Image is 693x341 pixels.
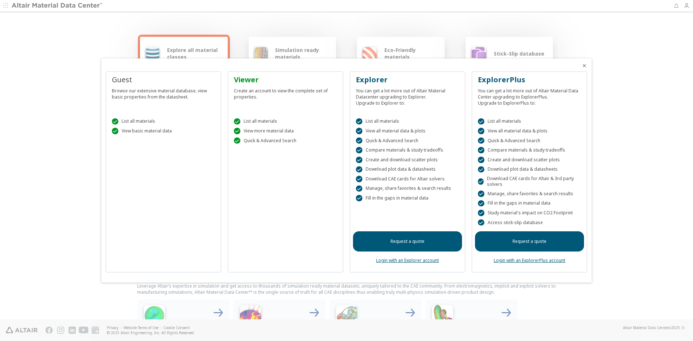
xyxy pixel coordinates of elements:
a: Request a quote [353,231,462,252]
div:  [234,137,240,144]
div:  [356,147,362,153]
div:  [112,118,118,125]
div: View basic material data [112,128,215,134]
div: Manage, share favorites & search results [356,185,459,192]
div: Quick & Advanced Search [478,137,581,144]
div: View all material data & plots [478,128,581,134]
div:  [356,185,362,192]
div:  [356,176,362,182]
div:  [234,118,240,125]
div:  [478,210,484,216]
div: Quick & Advanced Search [356,137,459,144]
button: Close [581,63,587,69]
div:  [234,128,240,134]
div:  [478,147,484,153]
a: Login with an ExplorerPlus account [494,257,565,263]
div: List all materials [234,118,337,125]
div: Download plot data & datasheets [478,166,581,173]
div: Compare materials & study tradeoffs [356,147,459,153]
div:  [478,219,484,226]
div: View more material data [234,128,337,134]
div: Quick & Advanced Search [234,137,337,144]
div:  [356,128,362,134]
div: Compare materials & study tradeoffs [478,147,581,153]
div: ExplorerPlus [478,75,581,85]
div: List all materials [478,118,581,125]
div:  [356,137,362,144]
a: Request a quote [475,231,584,252]
div: List all materials [356,118,459,125]
div: Guest [112,75,215,85]
div: Explorer [356,75,459,85]
div: Download plot data & datasheets [356,166,459,173]
div:  [356,195,362,201]
div:  [356,118,362,125]
div: Fill in the gaps in material data [478,200,581,207]
div: Download CAE cards for Altair & 3rd party solvers [478,176,581,187]
div: Manage, share favorites & search results [478,191,581,197]
div: Access stick-slip database [478,219,581,226]
div:  [478,200,484,207]
div:  [478,157,484,163]
div:  [112,128,118,134]
div:  [356,157,362,163]
div: You can get a lot more out of Altair Material Datacenter upgrading to Explorer. Upgrade to Explor... [356,85,459,106]
div:  [478,191,484,197]
div: Create and download scatter plots [478,157,581,163]
div:  [478,128,484,134]
div: View all material data & plots [356,128,459,134]
div:  [478,137,484,144]
div: Study material's impact on CO2 Footprint [478,210,581,216]
div: Browse our extensive material database, view basic properties from the datasheet. [112,85,215,100]
div:  [356,166,362,173]
div:  [478,178,484,185]
div: List all materials [112,118,215,125]
div: Viewer [234,75,337,85]
div:  [478,118,484,125]
div:  [478,166,484,173]
div: Create an account to view the complete set of properties. [234,85,337,100]
a: Login with an Explorer account [376,257,439,263]
div: You can get a lot more out of Altair Material Data Center upgrading to ExplorerPlus. Upgrade to E... [478,85,581,106]
div: Download CAE cards for Altair solvers [356,176,459,182]
div: Create and download scatter plots [356,157,459,163]
div: Fill in the gaps in material data [356,195,459,201]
